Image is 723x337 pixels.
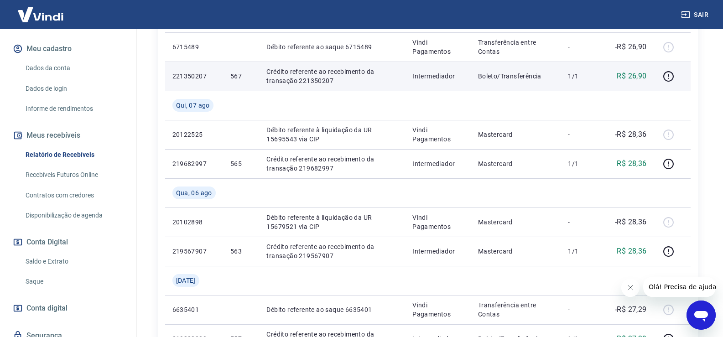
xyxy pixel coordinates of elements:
p: Mastercard [478,130,554,139]
p: Crédito referente ao recebimento da transação 219567907 [266,242,398,260]
button: Conta Digital [11,232,125,252]
span: Olá! Precisa de ajuda? [5,6,77,14]
p: Mastercard [478,218,554,227]
span: Qui, 07 ago [176,101,210,110]
p: Crédito referente ao recebimento da transação 221350207 [266,67,398,85]
p: 563 [230,247,252,256]
p: R$ 28,36 [617,246,646,257]
span: [DATE] [176,276,196,285]
p: Transferência entre Contas [478,301,554,319]
a: Recebíveis Futuros Online [22,166,125,184]
p: Débito referente à liquidação da UR 15679521 via CIP [266,213,398,231]
p: Débito referente ao saque 6715489 [266,42,398,52]
p: -R$ 28,36 [615,129,647,140]
a: Relatório de Recebíveis [22,145,125,164]
p: 6635401 [172,305,216,314]
span: Conta digital [26,302,68,315]
p: Débito referente à liquidação da UR 15695543 via CIP [266,125,398,144]
p: Intermediador [412,159,463,168]
a: Conta digital [11,298,125,318]
p: 1/1 [568,247,595,256]
p: R$ 28,36 [617,158,646,169]
p: Vindi Pagamentos [412,125,463,144]
p: 1/1 [568,72,595,81]
p: Boleto/Transferência [478,72,554,81]
p: - [568,42,595,52]
iframe: Botão para abrir a janela de mensagens [687,301,716,330]
span: Qua, 06 ago [176,188,212,197]
p: Débito referente ao saque 6635401 [266,305,398,314]
a: Informe de rendimentos [22,99,125,118]
p: Vindi Pagamentos [412,301,463,319]
p: Intermediador [412,247,463,256]
p: 6715489 [172,42,216,52]
p: 565 [230,159,252,168]
a: Saque [22,272,125,291]
p: 567 [230,72,252,81]
p: Mastercard [478,159,554,168]
button: Sair [679,6,712,23]
p: - [568,305,595,314]
iframe: Mensagem da empresa [643,277,716,297]
a: Saldo e Extrato [22,252,125,271]
p: -R$ 26,90 [615,41,647,52]
button: Meus recebíveis [11,125,125,145]
a: Disponibilização de agenda [22,206,125,225]
p: - [568,130,595,139]
img: Vindi [11,0,70,28]
p: Vindi Pagamentos [412,213,463,231]
p: Transferência entre Contas [478,38,554,56]
p: R$ 26,90 [617,71,646,82]
a: Dados da conta [22,59,125,78]
p: -R$ 28,36 [615,217,647,228]
p: Vindi Pagamentos [412,38,463,56]
p: 1/1 [568,159,595,168]
p: - [568,218,595,227]
p: 219567907 [172,247,216,256]
p: Mastercard [478,247,554,256]
p: 20102898 [172,218,216,227]
a: Contratos com credores [22,186,125,205]
p: Intermediador [412,72,463,81]
a: Dados de login [22,79,125,98]
p: 20122525 [172,130,216,139]
p: 221350207 [172,72,216,81]
p: Crédito referente ao recebimento da transação 219682997 [266,155,398,173]
button: Meu cadastro [11,39,125,59]
iframe: Fechar mensagem [621,279,640,297]
p: -R$ 27,29 [615,304,647,315]
p: 219682997 [172,159,216,168]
